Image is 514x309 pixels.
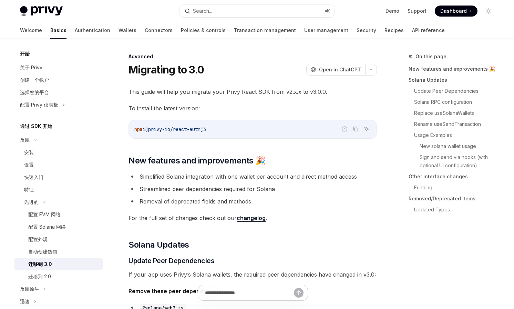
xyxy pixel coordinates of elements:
button: Toggle dark mode [483,6,494,17]
font: 自动创建钱包 [28,249,57,255]
a: 迁移到 2.0 [14,270,103,283]
a: Support [408,8,426,14]
span: On this page [415,52,446,61]
span: ⌘ K [325,8,330,14]
li: Removal of deprecated fields and methods [128,197,377,206]
a: Usage Examples [414,130,500,141]
font: 通过 SDK 开始 [20,123,52,129]
a: 配置 EVM 网络 [14,208,103,221]
a: Update Peer Dependencies [414,86,500,97]
font: 配置 EVM 网络 [28,211,61,217]
a: Sign and send via hooks (with optional UI configuration) [420,152,500,171]
span: Solana Updates [128,239,189,250]
div: Advanced [128,53,377,60]
font: 配置外观 [28,236,48,242]
font: 配置 Privy 仪表板 [20,102,58,108]
a: 安装 [14,146,103,159]
a: Basics [50,22,66,39]
a: 自动创建钱包 [14,246,103,258]
img: light logo [20,6,63,16]
a: Connectors [145,22,173,39]
a: Funding [414,182,500,193]
font: 开始 [20,51,30,57]
a: Replace useSolanaWallets [414,108,500,119]
font: 迁移到 3.0 [28,261,52,267]
button: Report incorrect code [340,124,349,133]
a: 设置 [14,159,103,171]
a: New features and improvements 🎉 [409,63,500,74]
div: Search... [193,7,212,15]
a: Authentication [75,22,110,39]
font: 关于 Privy [20,64,42,70]
a: changelog [237,215,266,222]
font: 配置 Solana 网络 [28,224,66,230]
a: 创建一个帐户 [14,74,103,86]
span: To install the latest version: [128,103,377,113]
font: 设置 [24,162,34,168]
a: Demo [385,8,399,14]
span: Dashboard [440,8,467,14]
span: Open in ChatGPT [319,66,361,73]
li: Streamlined peer dependencies required for Solana [128,184,377,194]
a: Dashboard [435,6,477,17]
span: This guide will help you migrate your Privy React SDK from v2.x.x to v3.0.0. [128,87,377,97]
button: Send message [294,288,304,298]
span: New features and improvements 🎉 [128,155,265,166]
font: 创建一个帐户 [20,77,49,83]
a: Welcome [20,22,42,39]
a: 特征 [14,183,103,196]
font: 迅速 [20,298,30,304]
a: User management [304,22,348,39]
font: 选择您的平台 [20,89,49,95]
font: 反应原生 [20,286,39,292]
li: Simplified Solana integration with one wallet per account and direct method access [128,172,377,181]
a: Recipes [384,22,404,39]
a: Removed/Deprecated Items [409,193,500,204]
button: Search...⌘K [180,5,334,17]
a: Solana RPC configuration [414,97,500,108]
a: API reference [412,22,445,39]
font: 快速入门 [24,174,43,180]
a: New solana wallet usage [420,141,500,152]
button: Open in ChatGPT [306,64,365,76]
a: Security [357,22,376,39]
a: Solana Updates [409,74,500,86]
font: 安装 [24,149,34,155]
span: npm [134,126,143,132]
a: Transaction management [234,22,296,39]
a: 关于 Privy [14,61,103,74]
a: 配置 Solana 网络 [14,221,103,233]
a: 选择您的平台 [14,86,103,99]
font: 反应 [20,137,30,143]
button: Copy the contents from the code block [351,124,360,133]
a: Policies & controls [181,22,226,39]
span: i [143,126,145,132]
button: Ask AI [362,124,371,133]
a: Wallets [119,22,136,39]
a: Rename useSendTransaction [414,119,500,130]
a: 迁移到 3.0 [14,258,103,270]
font: 迁移到 2.0 [28,273,51,279]
span: @privy-io/react-auth@3 [145,126,206,132]
h1: Migrating to 3.0 [128,63,204,76]
a: 配置外观 [14,233,103,246]
span: Update Peer Dependencies [128,256,214,266]
font: 先进的 [24,199,39,205]
a: Updated Types [414,204,500,215]
a: Other interface changes [409,171,500,182]
span: If your app uses Privy’s Solana wallets, the required peer dependencies have changed in v3.0: [128,270,377,279]
span: For the full set of changes check out our . [128,213,377,223]
a: 快速入门 [14,171,103,183]
font: 特征 [24,187,34,192]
